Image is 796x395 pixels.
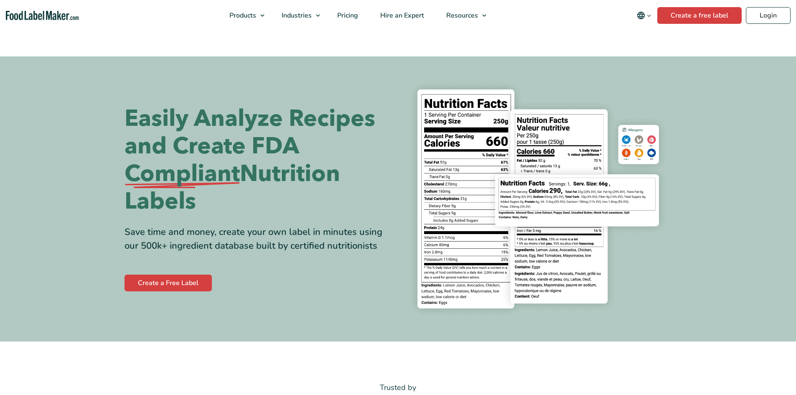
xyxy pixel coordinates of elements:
a: Food Label Maker homepage [6,11,79,20]
h1: Easily Analyze Recipes and Create FDA Nutrition Labels [125,105,392,215]
span: Hire an Expert [378,11,425,20]
span: Pricing [335,11,359,20]
span: Resources [444,11,479,20]
span: Industries [279,11,313,20]
button: Change language [631,7,657,24]
a: Create a free label [657,7,742,24]
a: Login [746,7,791,24]
span: Products [227,11,257,20]
a: Create a Free Label [125,275,212,291]
div: Save time and money, create your own label in minutes using our 500k+ ingredient database built b... [125,225,392,253]
p: Trusted by [125,382,672,394]
span: Compliant [125,160,240,188]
